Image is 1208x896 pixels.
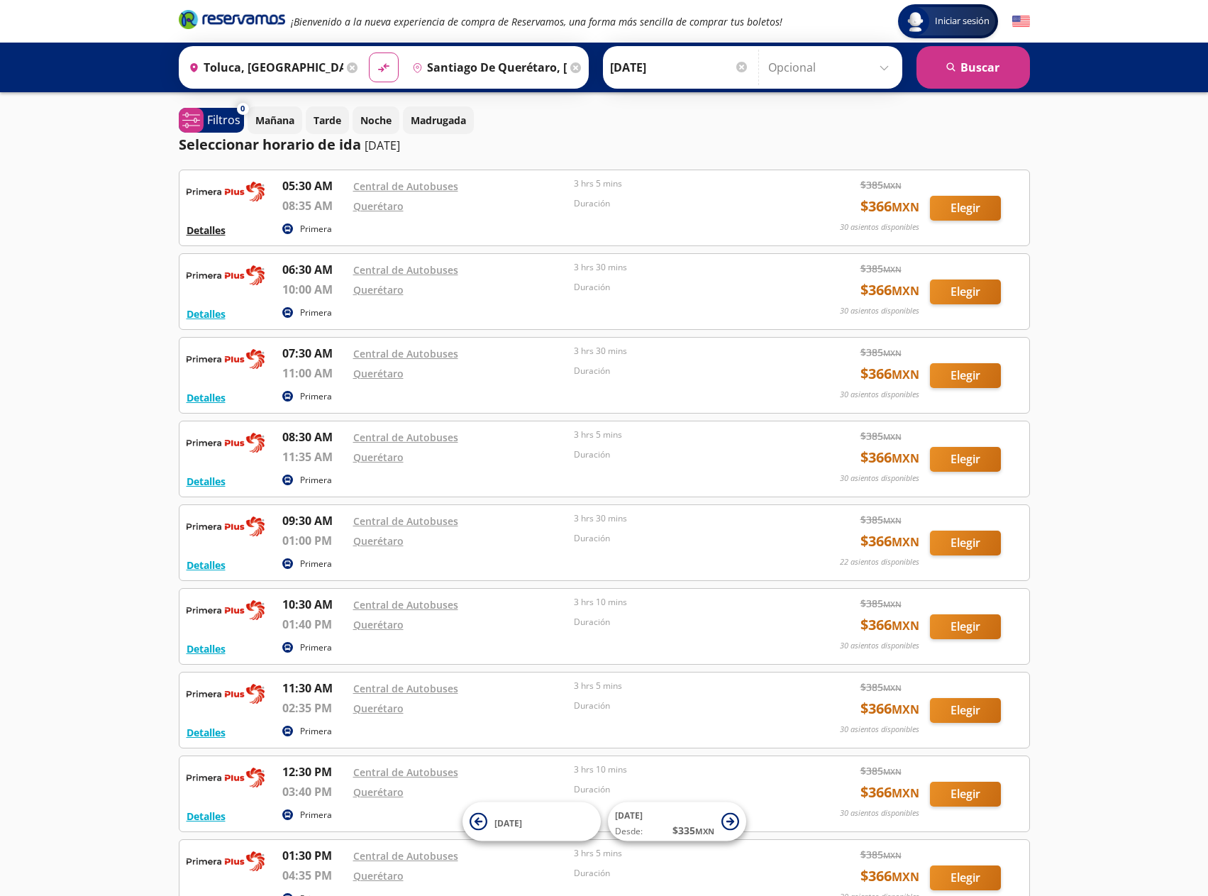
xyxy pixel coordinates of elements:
[300,725,332,738] p: Primera
[179,9,285,30] i: Brand Logo
[306,106,349,134] button: Tarde
[574,197,788,210] p: Duración
[574,596,788,609] p: 3 hrs 10 mins
[892,785,919,801] small: MXN
[300,223,332,236] p: Primera
[930,614,1001,639] button: Elegir
[883,348,902,358] small: MXN
[916,46,1030,89] button: Buscar
[615,825,643,838] span: Desde:
[300,306,332,319] p: Primera
[840,305,919,317] p: 30 asientos disponibles
[695,826,714,836] small: MXN
[860,512,902,527] span: $ 385
[353,765,458,779] a: Central de Autobuses
[892,283,919,299] small: MXN
[860,763,902,778] span: $ 385
[574,281,788,294] p: Duración
[840,807,919,819] p: 30 asientos disponibles
[240,103,245,115] span: 0
[930,782,1001,807] button: Elegir
[574,345,788,358] p: 3 hrs 30 mins
[353,869,404,883] a: Querétaro
[353,514,458,528] a: Central de Autobuses
[187,558,226,573] button: Detalles
[187,809,226,824] button: Detalles
[282,847,346,864] p: 01:30 PM
[892,618,919,634] small: MXN
[353,785,404,799] a: Querétaro
[248,106,302,134] button: Mañana
[610,50,749,85] input: Elegir Fecha
[574,448,788,461] p: Duración
[353,347,458,360] a: Central de Autobuses
[360,113,392,128] p: Noche
[883,766,902,777] small: MXN
[282,448,346,465] p: 11:35 AM
[860,680,902,695] span: $ 385
[255,113,294,128] p: Mañana
[574,867,788,880] p: Duración
[187,725,226,740] button: Detalles
[353,702,404,715] a: Querétaro
[860,596,902,611] span: $ 385
[187,763,265,792] img: RESERVAMOS
[574,616,788,629] p: Duración
[187,306,226,321] button: Detalles
[860,698,919,719] span: $ 366
[883,431,902,442] small: MXN
[462,802,601,841] button: [DATE]
[892,702,919,717] small: MXN
[282,428,346,446] p: 08:30 AM
[282,281,346,298] p: 10:00 AM
[860,865,919,887] span: $ 366
[353,199,404,213] a: Querétaro
[179,108,244,133] button: 0Filtros
[860,261,902,276] span: $ 385
[353,598,458,612] a: Central de Autobuses
[892,367,919,382] small: MXN
[187,261,265,289] img: RESERVAMOS
[187,390,226,405] button: Detalles
[860,363,919,385] span: $ 366
[574,261,788,274] p: 3 hrs 30 mins
[187,177,265,206] img: RESERVAMOS
[353,263,458,277] a: Central de Autobuses
[353,849,458,863] a: Central de Autobuses
[187,847,265,875] img: RESERVAMOS
[187,428,265,457] img: RESERVAMOS
[883,850,902,861] small: MXN
[282,867,346,884] p: 04:35 PM
[353,534,404,548] a: Querétaro
[300,474,332,487] p: Primera
[406,50,567,85] input: Buscar Destino
[930,531,1001,555] button: Elegir
[574,783,788,796] p: Duración
[282,197,346,214] p: 08:35 AM
[860,196,919,217] span: $ 366
[860,345,902,360] span: $ 385
[291,15,782,28] em: ¡Bienvenido a la nueva experiencia de compra de Reservamos, una forma más sencilla de comprar tus...
[282,345,346,362] p: 07:30 AM
[187,512,265,541] img: RESERVAMOS
[574,428,788,441] p: 3 hrs 5 mins
[300,390,332,403] p: Primera
[282,699,346,717] p: 02:35 PM
[615,809,643,822] span: [DATE]
[840,724,919,736] p: 30 asientos disponibles
[187,680,265,708] img: RESERVAMOS
[574,699,788,712] p: Duración
[860,428,902,443] span: $ 385
[840,640,919,652] p: 30 asientos disponibles
[353,682,458,695] a: Central de Autobuses
[574,177,788,190] p: 3 hrs 5 mins
[353,431,458,444] a: Central de Autobuses
[574,847,788,860] p: 3 hrs 5 mins
[860,614,919,636] span: $ 366
[353,106,399,134] button: Noche
[929,14,995,28] span: Iniciar sesión
[353,618,404,631] a: Querétaro
[672,823,714,838] span: $ 335
[574,512,788,525] p: 3 hrs 30 mins
[282,680,346,697] p: 11:30 AM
